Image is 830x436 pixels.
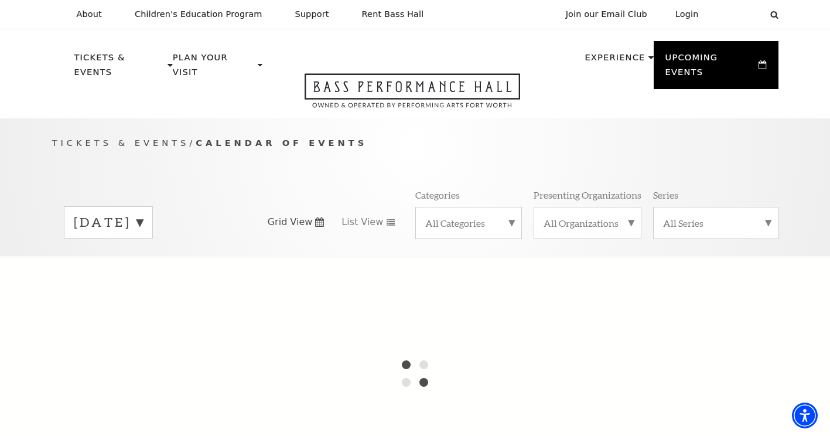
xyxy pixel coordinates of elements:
span: Tickets & Events [52,138,190,148]
p: Presenting Organizations [534,189,641,201]
p: Plan Your Visit [173,50,255,86]
p: About [77,9,102,19]
p: Rent Bass Hall [362,9,424,19]
span: List View [341,216,383,229]
p: Tickets & Events [74,50,165,86]
a: Open this option [262,73,562,118]
span: Grid View [268,216,313,229]
div: Accessibility Menu [792,403,818,428]
p: Children's Education Program [135,9,262,19]
p: Categories [415,189,460,201]
label: All Series [663,217,768,229]
select: Select: [718,9,759,20]
label: [DATE] [74,213,143,231]
p: Series [653,189,678,201]
p: Support [295,9,329,19]
p: Experience [585,50,645,71]
span: Calendar of Events [196,138,367,148]
p: / [52,136,778,151]
label: All Organizations [544,217,631,229]
p: Upcoming Events [665,50,756,86]
label: All Categories [425,217,512,229]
